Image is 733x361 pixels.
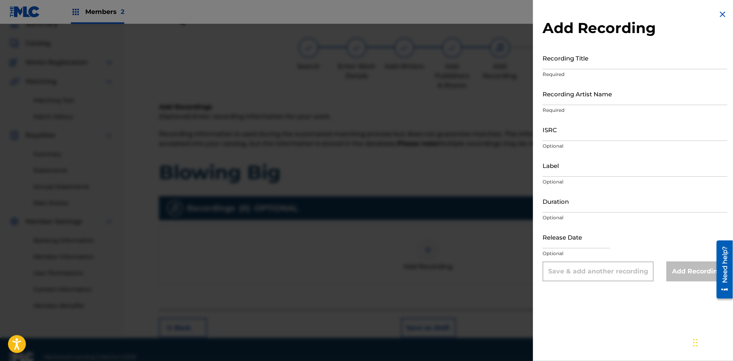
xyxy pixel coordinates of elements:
[85,7,124,16] span: Members
[693,331,698,355] div: Drag
[543,214,727,221] p: Optional
[711,237,733,301] iframe: Resource Center
[691,323,731,361] iframe: Chat Widget
[543,107,727,114] p: Required
[121,8,124,16] span: 2
[543,142,727,150] p: Optional
[543,250,727,257] p: Optional
[10,6,40,18] img: MLC Logo
[543,19,727,37] h2: Add Recording
[543,178,727,185] p: Optional
[71,7,80,17] img: Top Rightsholders
[543,71,727,78] p: Required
